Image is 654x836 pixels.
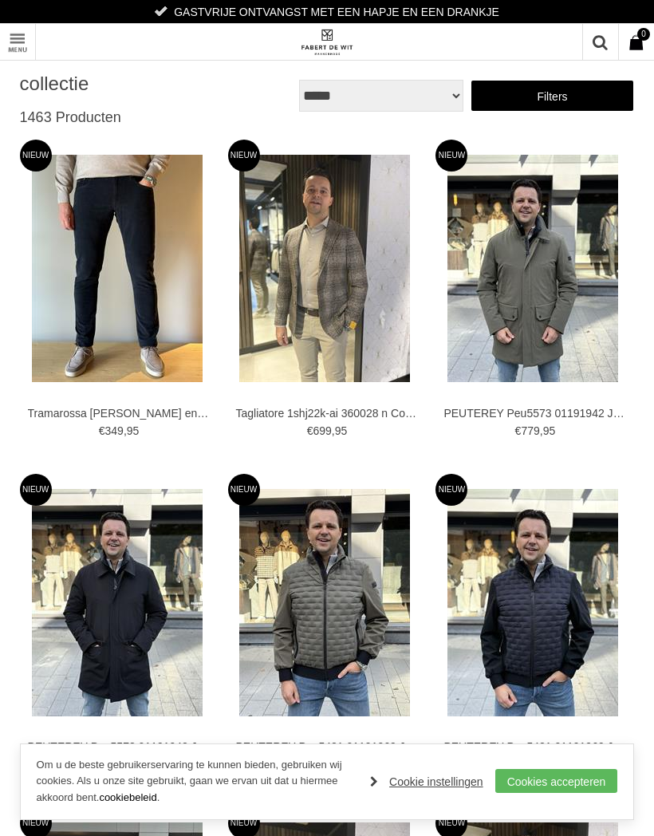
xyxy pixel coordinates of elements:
[105,424,124,437] span: 349
[37,757,355,806] p: Om u de beste gebruikerservaring te kunnen bieden, gebruiken wij cookies. Als u onze site gebruik...
[239,155,410,382] img: Tagliatore 1shj22k-ai 360028 n Colberts
[332,424,335,437] span: ,
[127,424,140,437] span: 95
[20,109,121,125] span: 1463 Producten
[540,424,543,437] span: ,
[28,406,211,420] a: Tramarossa [PERSON_NAME] en Pantalons
[173,24,480,60] a: Fabert de Wit
[32,489,203,716] img: PEUTEREY Peu5573 01191942 Jassen
[495,769,618,793] a: Cookies accepteren
[307,424,313,437] span: €
[443,739,626,754] a: PEUTEREY Peu5421 01191969 Jassen
[124,424,127,437] span: ,
[471,80,635,112] a: Filters
[443,406,626,420] a: PEUTEREY Peu5573 01191942 Jassen
[235,406,418,420] a: Tagliatore 1shj22k-ai 360028 n Colberts
[99,791,156,803] a: cookiebeleid
[32,155,203,382] img: Tramarossa Michelangelo Broeken en Pantalons
[521,424,539,437] span: 779
[235,739,418,754] a: PEUTEREY Peu5421 01191969 Jassen
[335,424,348,437] span: 95
[515,424,522,437] span: €
[370,770,483,794] a: Cookie instellingen
[299,29,355,56] img: Fabert de Wit
[543,424,556,437] span: 95
[447,155,618,382] img: PEUTEREY Peu5573 01191942 Jassen
[99,424,105,437] span: €
[313,424,331,437] span: 699
[637,28,650,41] span: 0
[447,489,618,716] img: PEUTEREY Peu5421 01191969 Jassen
[28,739,211,754] a: PEUTEREY Peu5573 01191942 Jassen
[239,489,410,716] img: PEUTEREY Peu5421 01191969 Jassen
[20,72,121,96] h1: collectie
